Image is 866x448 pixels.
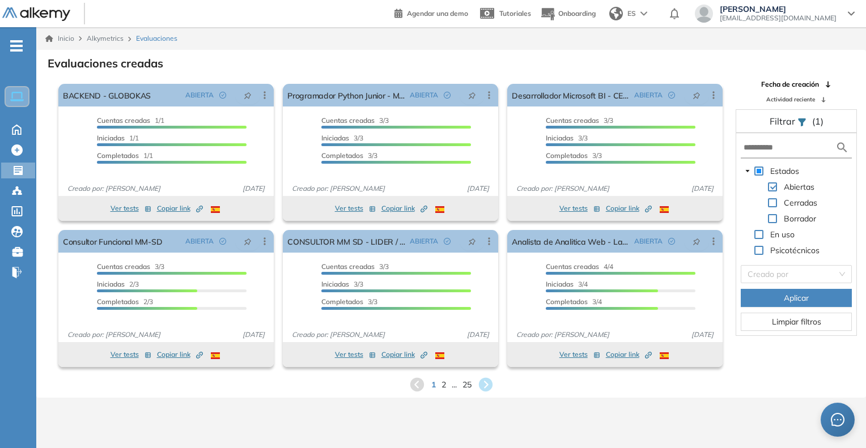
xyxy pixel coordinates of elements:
span: Agendar una demo [407,9,468,18]
button: pushpin [235,232,260,250]
a: Agendar una demo [394,6,468,19]
span: Cerradas [782,196,820,210]
span: (1) [812,114,823,128]
span: Borrador [782,212,818,225]
span: ABIERTA [410,236,438,246]
span: 1/1 [97,151,153,160]
span: 3/3 [321,262,389,271]
i: - [10,45,23,47]
span: [DATE] [238,330,269,340]
span: check-circle [668,92,675,99]
button: Limpiar filtros [741,313,852,331]
span: Fecha de creación [761,79,819,89]
span: En uso [770,229,795,240]
button: pushpin [460,232,485,250]
span: Borrador [784,214,816,224]
button: pushpin [684,232,709,250]
span: ABIERTA [410,90,438,100]
span: Copiar link [157,203,203,214]
span: ES [627,8,636,19]
span: Abiertas [782,180,817,194]
span: Abiertas [784,182,814,192]
span: 3/4 [546,297,602,306]
span: Iniciadas [97,280,125,288]
span: check-circle [444,92,451,99]
a: Programador Python Junior - Mascotas [DEMOGRAPHIC_DATA] [287,84,405,106]
span: Aplicar [784,292,809,304]
span: Estados [768,164,801,178]
span: Filtrar [770,116,797,127]
button: Ver tests [111,202,151,215]
button: Ver tests [335,202,376,215]
span: ABIERTA [185,90,214,100]
span: pushpin [468,237,476,246]
span: Completados [546,151,588,160]
button: Copiar link [381,348,427,361]
button: Copiar link [157,348,203,361]
span: 2/3 [97,297,153,306]
span: [DATE] [238,184,269,194]
span: Actividad reciente [766,95,815,104]
span: check-circle [219,238,226,245]
button: Onboarding [540,2,596,26]
span: 3/3 [97,262,164,271]
span: Creado por: [PERSON_NAME] [63,330,165,340]
span: Copiar link [381,349,427,360]
button: Copiar link [381,202,427,215]
a: Inicio [45,33,74,44]
span: ABIERTA [185,236,214,246]
button: Copiar link [157,202,203,215]
span: Completados [97,151,139,160]
span: pushpin [468,91,476,100]
span: check-circle [219,92,226,99]
span: 1 [431,379,436,391]
h3: Evaluaciones creadas [48,57,163,70]
span: [DATE] [462,184,494,194]
img: Logo [2,7,70,22]
span: Creado por: [PERSON_NAME] [287,184,389,194]
button: Copiar link [606,202,652,215]
span: 3/3 [321,134,363,142]
span: Completados [97,297,139,306]
button: Aplicar [741,289,852,307]
span: Copiar link [381,203,427,214]
a: BACKEND - GLOBOKAS [63,84,151,106]
span: pushpin [244,237,252,246]
span: Alkymetrics [87,34,124,42]
span: Iniciadas [546,134,574,142]
span: ABIERTA [634,236,663,246]
span: 25 [462,379,472,391]
span: Cuentas creadas [321,262,375,271]
span: Creado por: [PERSON_NAME] [287,330,389,340]
span: Copiar link [157,349,203,360]
a: Consultor Funcional MM-SD [63,230,162,253]
img: world [609,7,623,20]
img: ESP [660,352,669,359]
a: Desarrollador Microsoft BI - CENTRO [512,84,630,106]
a: CONSULTOR MM SD - LIDER / IBM COLOMBIA [287,230,405,253]
span: Tutoriales [499,9,531,18]
span: 2 [442,379,446,391]
span: 3/3 [546,116,613,125]
span: Cerradas [784,198,817,208]
span: Onboarding [558,9,596,18]
span: 3/3 [321,280,363,288]
span: 1/1 [97,134,139,142]
span: Iniciadas [97,134,125,142]
span: Psicotécnicos [768,244,822,257]
img: ESP [660,206,669,213]
span: [DATE] [687,330,718,340]
span: 3/3 [321,151,377,160]
button: Ver tests [111,348,151,361]
span: check-circle [444,238,451,245]
img: ESP [211,352,220,359]
span: 2/3 [97,280,139,288]
span: Cuentas creadas [546,262,599,271]
span: Completados [321,297,363,306]
span: [DATE] [462,330,494,340]
img: ESP [435,352,444,359]
span: pushpin [693,237,701,246]
button: Ver tests [335,348,376,361]
span: Completados [546,297,588,306]
span: Iniciadas [321,134,349,142]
